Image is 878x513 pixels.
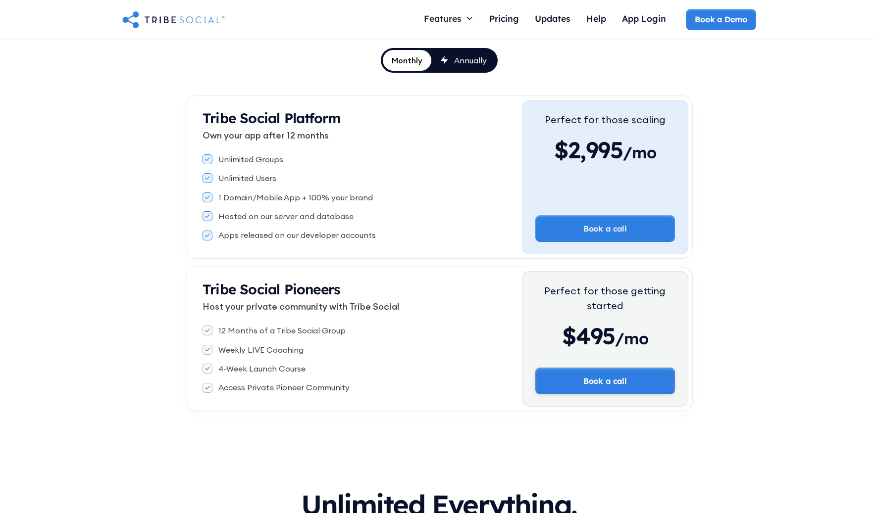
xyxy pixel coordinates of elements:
div: Pricing [489,13,519,24]
div: Help [586,13,606,24]
div: Unlimited Users [218,173,276,184]
p: Own your app after 12 months [203,129,522,142]
div: Hosted on our server and database [218,211,354,222]
div: Features [424,13,462,24]
div: $2,995 [545,135,666,165]
a: Book a call [535,215,675,242]
div: Weekly LIVE Coaching [218,344,304,355]
strong: Tribe Social Pioneers [203,280,340,298]
div: App Login [622,13,666,24]
span: /mo [615,328,648,353]
div: Apps released on our developer accounts [218,230,376,240]
a: home [122,9,225,29]
a: Updates [527,9,578,30]
div: Annually [454,55,487,66]
div: 12 Months of a Tribe Social Group [218,325,346,336]
div: Features [416,9,481,28]
a: Help [578,9,614,30]
a: Book a call [535,368,675,394]
div: Unlimited Groups [218,154,283,165]
a: Book a Demo [686,9,756,30]
div: $495 [535,321,675,351]
strong: Tribe Social Platform [203,109,341,127]
span: /mo [623,142,656,167]
a: App Login [614,9,674,30]
div: 1 Domain/Mobile App + 100% your brand [218,192,373,203]
div: Perfect for those getting started [535,283,675,313]
div: 4-Week Launch Course [218,363,306,374]
p: Host your private community with Tribe Social [203,300,522,313]
div: Access Private Pioneer Community [218,382,350,393]
div: Monthly [392,55,422,66]
div: Updates [535,13,570,24]
div: Perfect for those scaling [545,112,666,127]
a: Pricing [481,9,527,30]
